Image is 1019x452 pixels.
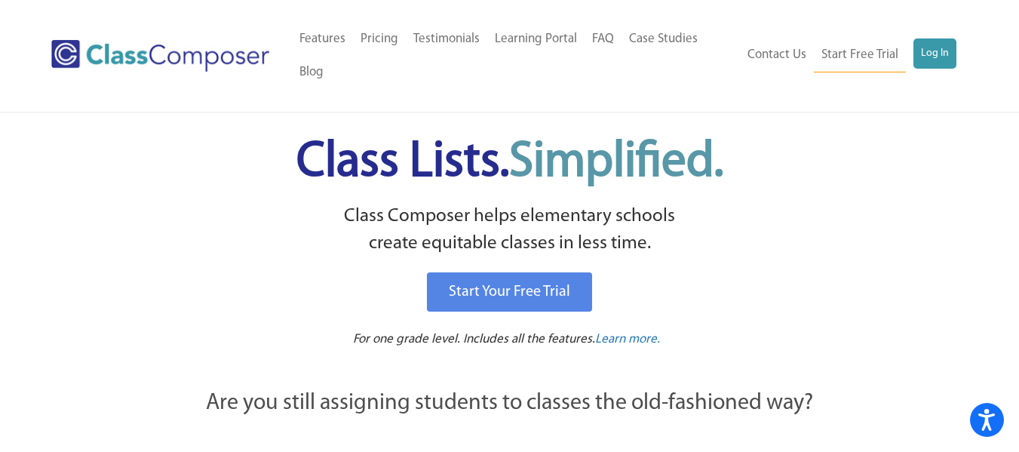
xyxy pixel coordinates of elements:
[353,333,595,346] span: For one grade level. Includes all the features.
[353,23,406,56] a: Pricing
[296,138,723,187] span: Class Lists.
[123,203,897,258] p: Class Composer helps elementary schools create equitable classes in less time.
[585,23,622,56] a: FAQ
[622,23,705,56] a: Case Studies
[487,23,585,56] a: Learning Portal
[509,138,723,187] span: Simplified.
[738,38,956,72] nav: Header Menu
[125,387,895,420] p: Are you still assigning students to classes the old-fashioned way?
[814,38,906,72] a: Start Free Trial
[51,40,269,72] img: Class Composer
[740,38,814,72] a: Contact Us
[913,38,956,69] a: Log In
[406,23,487,56] a: Testimonials
[449,284,570,300] span: Start Your Free Trial
[595,333,660,346] span: Learn more.
[427,272,592,312] a: Start Your Free Trial
[595,331,660,349] a: Learn more.
[292,56,331,89] a: Blog
[292,23,353,56] a: Features
[292,23,739,89] nav: Header Menu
